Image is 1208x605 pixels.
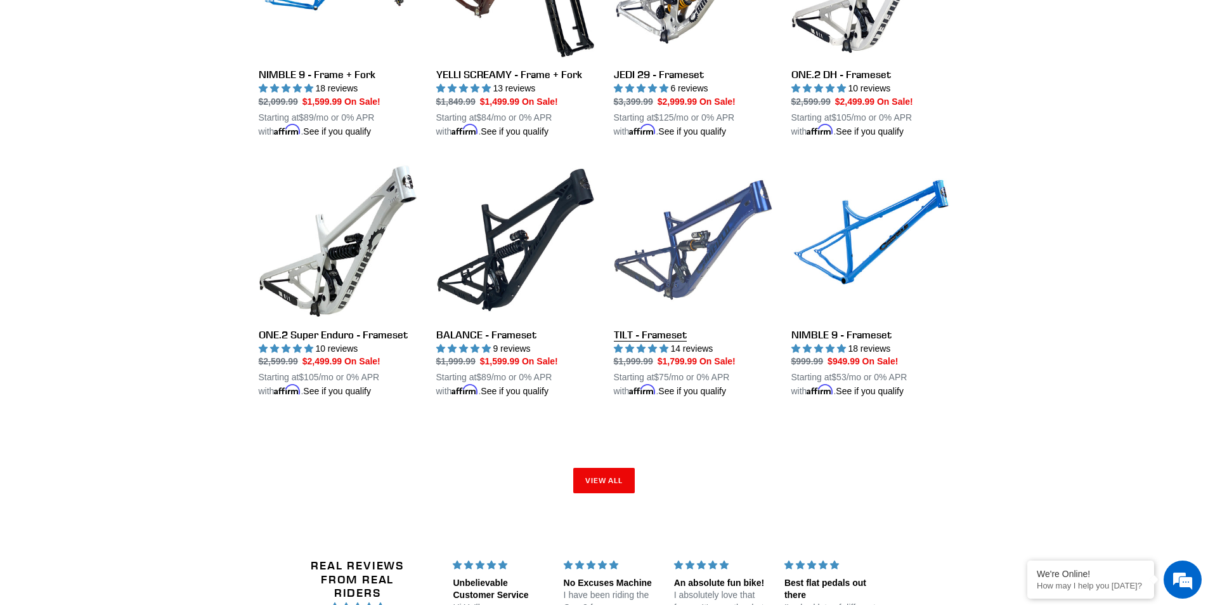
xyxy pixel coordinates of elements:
div: An absolute fun bike! [674,577,769,590]
div: Minimize live chat window [208,6,238,37]
div: We're Online! [1037,569,1145,579]
div: Unbelievable Customer Service [453,577,548,602]
img: d_696896380_company_1647369064580_696896380 [41,63,72,95]
div: 5 stars [674,559,769,572]
div: No Excuses Machine [564,577,659,590]
div: 5 stars [453,559,548,572]
div: 5 stars [784,559,880,572]
a: View all products in the STEALS AND DEALS collection [573,468,635,493]
div: Chat with us now [85,71,232,88]
p: How may I help you today? [1037,581,1145,590]
span: We're online! [74,160,175,288]
textarea: Type your message and hit 'Enter' [6,347,242,391]
div: Best flat pedals out there [784,577,880,602]
div: Navigation go back [14,70,33,89]
h2: Real Reviews from Real Riders [296,559,419,600]
div: 5 stars [564,559,659,572]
